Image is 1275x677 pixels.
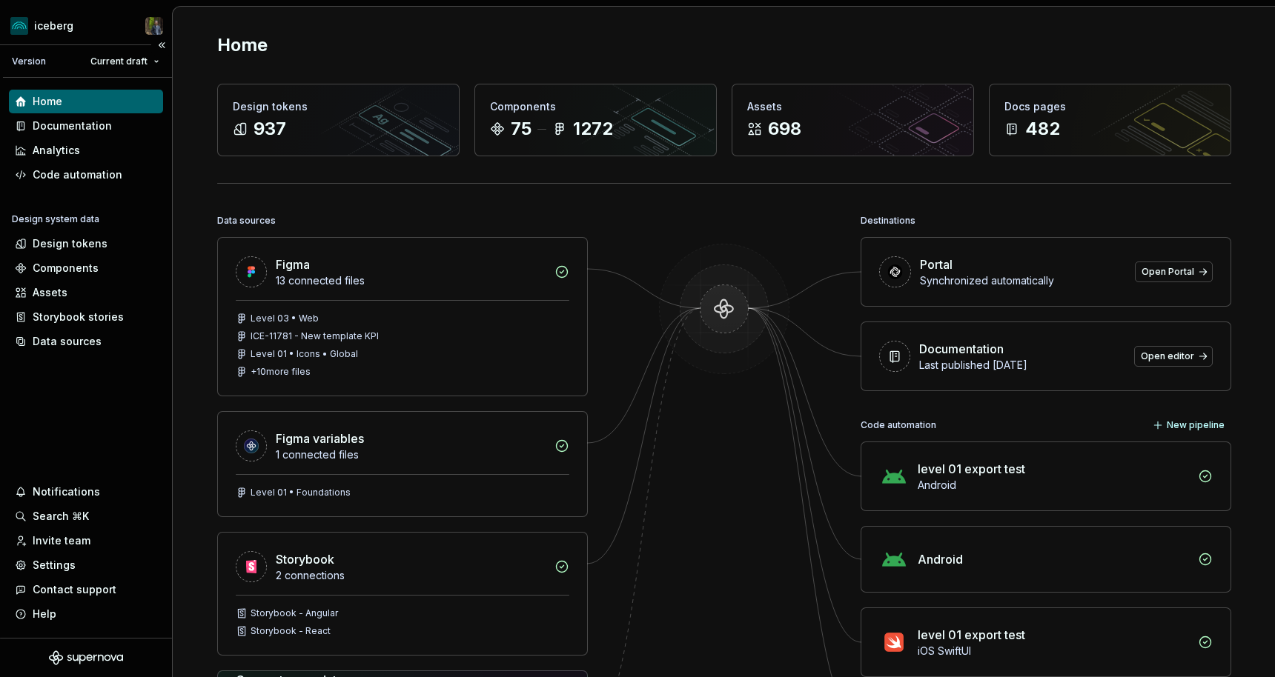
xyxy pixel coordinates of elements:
div: Settings [33,558,76,573]
div: Level 03 • Web [251,313,319,324]
a: Settings [9,553,163,577]
div: Documentation [33,119,112,133]
div: 482 [1025,117,1060,141]
div: Figma [276,256,310,273]
button: New pipeline [1148,415,1231,436]
div: 1272 [573,117,613,141]
a: Data sources [9,330,163,353]
div: Android [918,550,963,568]
div: Figma variables [276,430,364,447]
div: Storybook - Angular [251,607,338,619]
a: Components751272 [474,84,717,156]
div: Design tokens [33,236,107,251]
a: Invite team [9,529,163,553]
div: Assets [747,99,958,114]
button: Current draft [84,51,166,72]
span: New pipeline [1167,419,1225,431]
div: Design tokens [233,99,444,114]
img: 418c6d47-6da6-4103-8b13-b5999f8989a1.png [10,17,28,35]
div: Docs pages [1004,99,1216,114]
div: Assets [33,285,67,300]
div: Portal [920,256,953,273]
a: Open Portal [1135,261,1213,282]
div: 75 [511,117,531,141]
a: Storybook2 connectionsStorybook - AngularStorybook - React [217,532,588,656]
div: Version [12,56,46,67]
div: Contact support [33,582,116,597]
a: Open editor [1134,346,1213,367]
button: Collapse sidebar [151,35,172,56]
div: Storybook stories [33,310,124,324]
span: Open Portal [1142,266,1194,278]
div: Level 01 • Foundations [251,487,351,498]
div: Search ⌘K [33,509,89,524]
a: Analytics [9,139,163,162]
div: Design system data [12,213,99,225]
button: Contact support [9,578,163,601]
div: Invite team [33,533,90,548]
div: 698 [768,117,801,141]
div: Synchronized automatically [920,273,1126,288]
div: 937 [254,117,286,141]
div: Help [33,607,56,621]
button: Notifications [9,480,163,504]
div: level 01 export test [918,460,1025,478]
a: Assets [9,281,163,304]
div: Code automation [861,415,936,436]
h2: Home [217,33,268,57]
div: Storybook - React [251,625,331,637]
div: 1 connected files [276,447,546,462]
div: ICE-11781 - New template KPI [251,330,379,342]
div: Android [918,478,1189,493]
a: Code automation [9,163,163,187]
div: Documentation [919,340,1004,358]
div: Last published [DATE] [919,358,1125,373]
div: level 01 export test [918,626,1025,644]
button: icebergSimon Désilets [3,10,169,41]
img: Simon Désilets [145,17,163,35]
a: Documentation [9,114,163,138]
button: Search ⌘K [9,504,163,528]
a: Assets698 [732,84,974,156]
div: iOS SwiftUI [918,644,1189,658]
a: Home [9,90,163,113]
div: iceberg [34,19,73,33]
div: Analytics [33,143,80,158]
a: Components [9,256,163,280]
div: Level 01 • Icons • Global [251,348,358,360]
a: Design tokens937 [217,84,460,156]
div: Storybook [276,550,334,568]
a: Design tokens [9,232,163,256]
div: Notifications [33,484,100,499]
div: 2 connections [276,568,546,583]
span: Open editor [1141,350,1194,362]
svg: Supernova Logo [49,650,123,665]
button: Help [9,602,163,626]
div: 13 connected files [276,273,546,288]
a: Docs pages482 [989,84,1231,156]
div: Components [33,261,99,276]
a: Storybook stories [9,305,163,329]
a: Figma variables1 connected filesLevel 01 • Foundations [217,411,588,517]
div: Code automation [33,167,122,182]
a: Figma13 connected filesLevel 03 • WebICE-11781 - New template KPILevel 01 • Icons • Global+10more... [217,237,588,396]
div: Destinations [861,210,915,231]
span: Current draft [90,56,148,67]
div: Components [490,99,701,114]
div: Data sources [217,210,276,231]
div: + 10 more files [251,366,311,378]
div: Home [33,94,62,109]
div: Data sources [33,334,102,349]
